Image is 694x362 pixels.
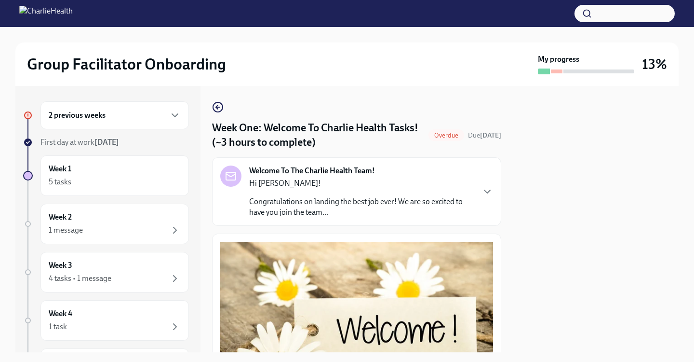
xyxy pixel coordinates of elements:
[468,131,501,139] span: Due
[642,56,667,73] h3: 13%
[40,138,119,147] span: First day at work
[212,121,425,150] h4: Week One: Welcome To Charlie Health Tasks! (~3 hours to complete)
[468,131,501,140] span: September 22nd, 2025 10:00
[49,110,106,121] h6: 2 previous weeks
[19,6,73,21] img: CharlieHealth
[23,155,189,196] a: Week 15 tasks
[94,138,119,147] strong: [DATE]
[23,137,189,148] a: First day at work[DATE]
[23,300,189,341] a: Week 41 task
[538,54,579,65] strong: My progress
[49,308,72,319] h6: Week 4
[249,196,474,218] p: Congratulations on landing the best job ever! We are so excited to have you join the team...
[40,101,189,129] div: 2 previous weeks
[49,321,67,332] div: 1 task
[49,260,72,271] h6: Week 3
[27,55,226,74] h2: Group Facilitator Onboarding
[249,178,474,189] p: Hi [PERSON_NAME]!
[249,166,375,176] strong: Welcome To The Charlie Health Team!
[428,132,464,139] span: Overdue
[49,177,71,187] div: 5 tasks
[49,164,71,174] h6: Week 1
[49,273,111,284] div: 4 tasks • 1 message
[49,225,83,236] div: 1 message
[23,204,189,244] a: Week 21 message
[480,131,501,139] strong: [DATE]
[23,252,189,292] a: Week 34 tasks • 1 message
[49,212,72,223] h6: Week 2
